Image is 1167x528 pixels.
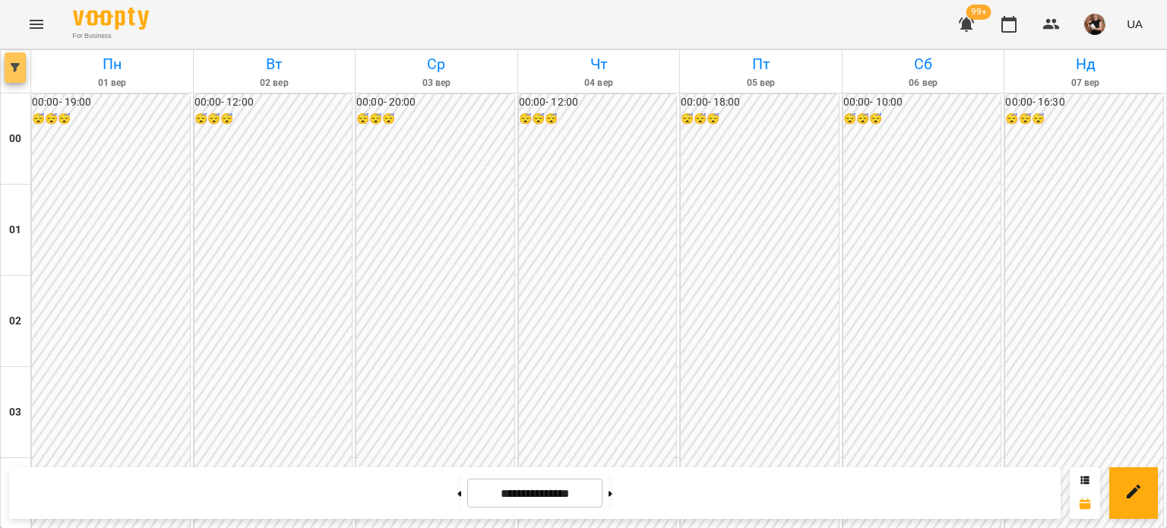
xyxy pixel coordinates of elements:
[1084,14,1105,35] img: 5944c1aeb726a5a997002a54cb6a01a3.jpg
[682,76,840,90] h6: 05 вер
[843,111,1001,128] h6: 😴😴😴
[519,94,677,111] h6: 00:00 - 12:00
[520,76,678,90] h6: 04 вер
[681,111,839,128] h6: 😴😴😴
[194,94,353,111] h6: 00:00 - 12:00
[843,94,1001,111] h6: 00:00 - 10:00
[845,52,1002,76] h6: Сб
[358,76,515,90] h6: 03 вер
[73,31,149,41] span: For Business
[33,52,191,76] h6: Пн
[196,76,353,90] h6: 02 вер
[682,52,840,76] h6: Пт
[9,313,21,330] h6: 02
[18,6,55,43] button: Menu
[966,5,991,20] span: 99+
[1005,94,1163,111] h6: 00:00 - 16:30
[33,76,191,90] h6: 01 вер
[356,111,514,128] h6: 😴😴😴
[358,52,515,76] h6: Ср
[1005,111,1163,128] h6: 😴😴😴
[1121,10,1149,38] button: UA
[845,76,1002,90] h6: 06 вер
[73,8,149,30] img: Voopty Logo
[520,52,678,76] h6: Чт
[519,111,677,128] h6: 😴😴😴
[1007,52,1164,76] h6: Нд
[32,111,190,128] h6: 😴😴😴
[356,94,514,111] h6: 00:00 - 20:00
[9,404,21,421] h6: 03
[196,52,353,76] h6: Вт
[9,131,21,147] h6: 00
[681,94,839,111] h6: 00:00 - 18:00
[1007,76,1164,90] h6: 07 вер
[1127,16,1143,32] span: UA
[194,111,353,128] h6: 😴😴😴
[32,94,190,111] h6: 00:00 - 19:00
[9,222,21,239] h6: 01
